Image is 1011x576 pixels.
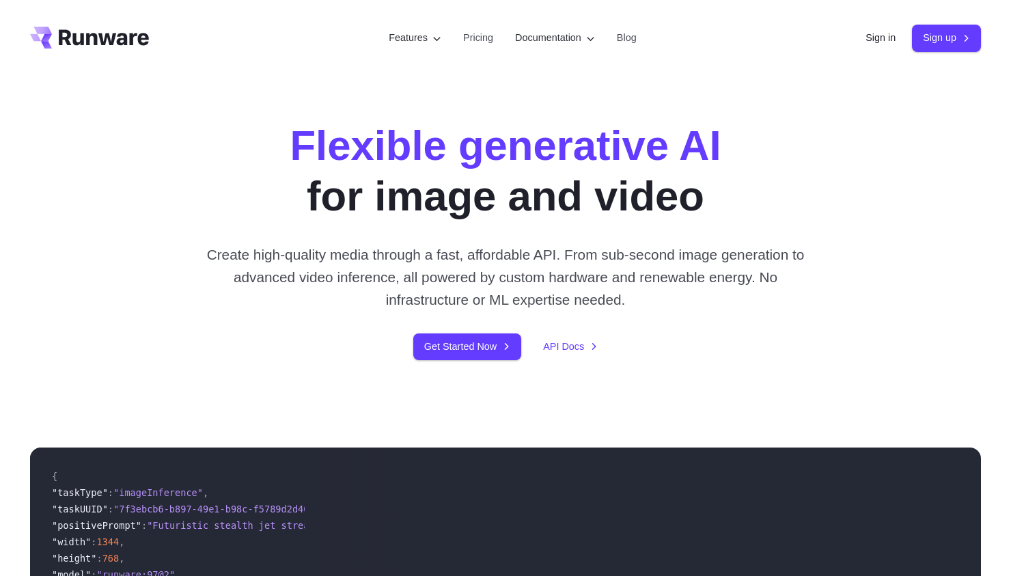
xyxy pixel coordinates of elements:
[865,30,896,46] a: Sign in
[543,339,598,355] a: API Docs
[113,504,326,515] span: "7f3ebcb6-b897-49e1-b98c-f5789d2d40d7"
[912,25,981,51] a: Sign up
[389,30,441,46] label: Features
[290,120,721,221] h1: for image and video
[119,553,124,564] span: ,
[141,520,147,531] span: :
[30,27,149,49] a: Go to /
[119,536,124,547] span: ,
[52,553,96,564] span: "height"
[617,30,637,46] a: Blog
[52,504,108,515] span: "taskUUID"
[96,536,119,547] span: 1344
[515,30,595,46] label: Documentation
[91,536,96,547] span: :
[463,30,493,46] a: Pricing
[203,487,208,498] span: ,
[52,471,57,482] span: {
[102,553,120,564] span: 768
[202,243,810,312] p: Create high-quality media through a fast, affordable API. From sub-second image generation to adv...
[52,520,141,531] span: "positivePrompt"
[52,487,108,498] span: "taskType"
[113,487,203,498] span: "imageInference"
[108,487,113,498] span: :
[290,122,721,169] strong: Flexible generative AI
[108,504,113,515] span: :
[96,553,102,564] span: :
[147,520,656,531] span: "Futuristic stealth jet streaking through a neon-lit cityscape with glowing purple exhaust"
[52,536,91,547] span: "width"
[413,333,521,360] a: Get Started Now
